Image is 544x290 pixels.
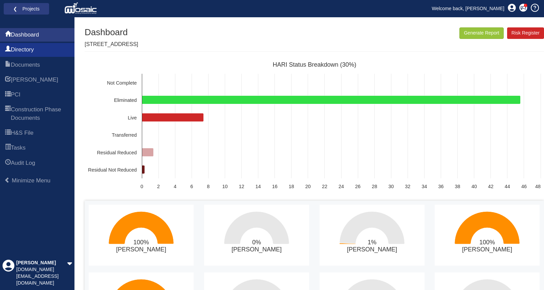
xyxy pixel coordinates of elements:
text: 22 [322,184,327,189]
text: 16 [272,184,278,189]
svg: HARI Status Breakdown (30%) [85,59,544,194]
text: 0 [140,184,143,189]
text: Live [128,115,137,120]
span: Documents [11,61,40,69]
text: 6 [190,184,193,189]
text: 32 [405,184,410,189]
text: 44 [505,184,510,189]
span: Minimize Menu [12,177,50,184]
text: Residual Reduced [97,150,137,155]
text: 14 [256,184,261,189]
span: Directory [11,46,34,54]
span: Construction Phase Documents [5,106,11,122]
a: ❮ Projects [8,4,45,13]
svg: 100%​Jody Pearce [435,205,540,266]
text: 12 [239,184,244,189]
text: 8 [207,184,210,189]
span: Audit Log [11,159,35,167]
span: Tasks [5,144,11,152]
span: Minimize Menu [4,177,10,183]
div: [DOMAIN_NAME][EMAIL_ADDRESS][DOMAIN_NAME] [16,266,67,287]
iframe: Chat [515,260,539,285]
svg: 0%​Tulshi Patel [204,205,309,266]
text: 24 [339,184,344,189]
span: PCI [5,91,11,99]
text: 100% [PERSON_NAME] [116,239,166,253]
text: 2 [157,184,160,189]
span: Construction Phase Documents [11,106,69,122]
text: Residual Not Reduced [88,167,137,173]
a: Welcome back, [PERSON_NAME] [427,3,509,14]
text: 100% [PERSON_NAME] [462,239,512,253]
p: [STREET_ADDRESS] [85,41,138,48]
text: 26 [355,184,361,189]
text: 0% [PERSON_NAME] [232,239,282,253]
text: Not Complete [107,80,137,86]
span: Dashboard [11,31,39,39]
button: Generate Report [459,27,503,39]
svg: 1%​Chris Li [320,205,425,266]
text: 28 [372,184,377,189]
h1: Dashboard [85,27,138,37]
text: 48 [535,184,541,189]
img: logo_white.png [64,2,99,15]
text: 10 [222,184,227,189]
span: Directory [5,46,11,54]
span: Documents [5,61,11,69]
a: Risk Register [507,27,544,39]
span: Audit Log [5,159,11,168]
span: H&S File [11,129,34,137]
text: 4 [174,184,176,189]
div: Profile [2,260,15,287]
svg: 100%​John Harding [89,205,194,266]
text: 20 [305,184,311,189]
text: HARI Status Breakdown (30%) [273,61,356,68]
span: Dashboard [5,31,11,39]
span: H&S File [5,129,11,137]
div: [PERSON_NAME] [16,260,67,266]
span: HARI [11,76,58,84]
span: PCI [11,91,20,99]
text: 34 [421,184,427,189]
text: 38 [455,184,460,189]
text: 46 [521,184,527,189]
text: Transferred [112,132,137,138]
span: Tasks [11,144,25,152]
text: 1% [PERSON_NAME] [347,239,397,253]
text: 36 [438,184,443,189]
span: HARI [5,76,11,84]
text: 40 [472,184,477,189]
text: 18 [289,184,294,189]
text: 42 [488,184,494,189]
text: 30 [388,184,394,189]
text: Eliminated [114,97,137,103]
